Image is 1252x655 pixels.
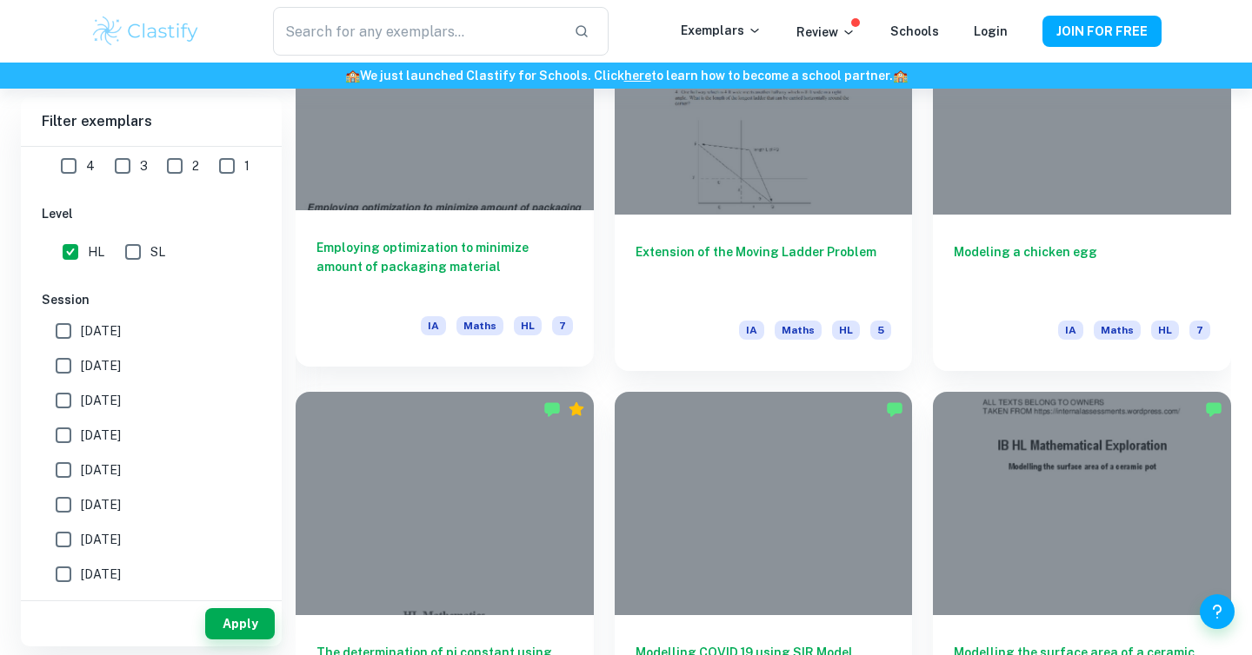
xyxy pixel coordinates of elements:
span: HL [514,316,542,335]
input: Search for any exemplars... [273,7,560,56]
h6: Filter exemplars [21,97,282,146]
span: IA [421,316,446,335]
span: SL [150,242,165,261]
h6: Employing optimization to minimize amount of packaging material [316,238,573,295]
span: Maths [1094,321,1141,340]
h6: Modeling a chicken egg [954,242,1210,300]
span: 5 [870,321,891,340]
span: 4 [86,156,95,175]
span: IA [739,321,764,340]
span: [DATE] [81,565,121,584]
span: [DATE] [81,495,121,514]
span: 3 [140,156,148,175]
span: 🏫 [893,69,908,83]
span: [DATE] [81,426,121,445]
button: Apply [205,608,275,639]
a: Login [974,24,1008,38]
span: [DATE] [81,321,121,341]
h6: We just launched Clastify for Schools. Click to learn how to become a school partner. [3,66,1249,85]
img: Clastify logo [90,14,201,49]
img: Marked [1205,400,1222,418]
img: Marked [543,400,561,418]
button: Help and Feedback [1200,594,1235,629]
span: Maths [775,321,822,340]
a: Schools [890,24,939,38]
h6: Extension of the Moving Ladder Problem [636,242,892,300]
span: [DATE] [81,391,121,410]
span: [DATE] [81,460,121,480]
span: Maths [456,316,503,335]
span: 2 [192,156,199,175]
span: HL [832,321,860,340]
div: Premium [568,400,585,418]
span: [DATE] [81,356,121,375]
h6: Level [42,204,261,223]
h6: Session [42,290,261,309]
a: here [624,69,651,83]
span: 1 [244,156,250,175]
span: 🏫 [345,69,360,83]
button: JOIN FOR FREE [1042,16,1162,47]
span: HL [88,242,104,261]
span: 7 [552,316,573,335]
span: 7 [1189,321,1210,340]
span: HL [1151,321,1179,340]
p: Exemplars [681,21,762,40]
p: Review [796,23,856,42]
img: Marked [886,400,903,418]
span: [DATE] [81,530,121,549]
span: IA [1058,321,1083,340]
